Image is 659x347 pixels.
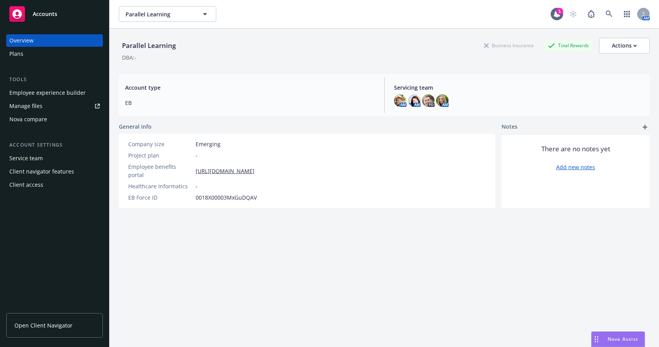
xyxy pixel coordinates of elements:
[9,87,86,99] div: Employee experience builder
[128,193,193,202] div: EB Force ID
[196,167,254,175] a: [URL][DOMAIN_NAME]
[6,48,103,60] a: Plans
[6,165,103,178] a: Client navigator features
[592,332,601,347] div: Drag to move
[422,94,435,107] img: photo
[14,321,72,329] span: Open Client Navigator
[9,179,43,191] div: Client access
[119,122,152,131] span: General info
[125,10,193,18] span: Parallel Learning
[125,99,375,107] span: EB
[6,100,103,112] a: Manage files
[9,165,74,178] div: Client navigator features
[394,83,644,92] span: Servicing team
[196,151,198,159] span: -
[9,152,43,165] div: Service team
[619,6,635,22] a: Switch app
[128,151,193,159] div: Project plan
[480,41,538,50] div: Business Insurance
[6,113,103,126] a: Nova compare
[6,76,103,83] div: Tools
[408,94,420,107] img: photo
[6,152,103,165] a: Service team
[556,163,595,171] a: Add new notes
[9,100,42,112] div: Manage files
[599,38,650,53] button: Actions
[196,140,221,148] span: Emerging
[436,94,449,107] img: photo
[196,182,198,190] span: -
[6,87,103,99] a: Employee experience builder
[128,163,193,179] div: Employee benefits portal
[544,41,593,50] div: Total Rewards
[565,6,581,22] a: Start snowing
[608,336,638,342] span: Nova Assist
[591,331,645,347] button: Nova Assist
[541,144,610,154] span: There are no notes yet
[33,11,57,17] span: Accounts
[196,193,257,202] span: 0018X00003MxGuDQAV
[122,53,136,62] div: DBA: -
[502,122,518,132] span: Notes
[601,6,617,22] a: Search
[9,48,23,60] div: Plans
[6,141,103,149] div: Account settings
[119,6,216,22] button: Parallel Learning
[6,179,103,191] a: Client access
[6,3,103,25] a: Accounts
[640,122,650,132] a: add
[556,8,563,15] div: 1
[125,83,375,92] span: Account type
[583,6,599,22] a: Report a Bug
[9,34,34,47] div: Overview
[612,38,637,53] div: Actions
[394,94,406,107] img: photo
[128,140,193,148] div: Company size
[9,113,47,126] div: Nova compare
[128,182,193,190] div: Healthcare Informatics
[6,34,103,47] a: Overview
[119,41,179,51] div: Parallel Learning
